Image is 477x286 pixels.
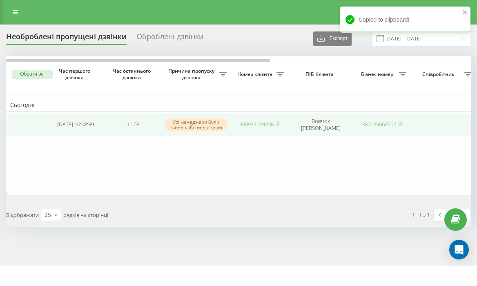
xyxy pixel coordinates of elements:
[412,210,430,219] div: 1 - 1 з 1
[295,71,346,78] span: ПІБ Клієнта
[462,9,468,17] button: close
[288,113,353,136] td: Вовчок [PERSON_NAME]
[235,71,276,78] span: Номер клієнта
[53,68,98,80] span: Час першого дзвінка
[362,121,396,128] a: 380635060007
[239,121,274,128] a: 380971634338
[104,113,161,136] td: 16:08
[313,31,352,46] button: Експорт
[449,240,469,259] div: Open Intercom Messenger
[63,211,108,219] span: рядків на сторінці
[6,211,39,219] span: Відображати
[357,71,399,78] span: Бізнес номер
[165,68,219,80] span: Причина пропуску дзвінка
[340,7,470,33] div: Copied to clipboard!
[111,68,155,80] span: Час останнього дзвінка
[12,70,53,79] button: Обрати всі
[415,71,464,78] span: Співробітник
[45,211,51,219] div: 25
[47,113,104,136] td: [DATE] 16:08:59
[6,32,127,45] div: Необроблені пропущені дзвінки
[165,118,227,131] div: Усі менеджери були зайняті або недоступні
[136,32,203,45] div: Оброблені дзвінки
